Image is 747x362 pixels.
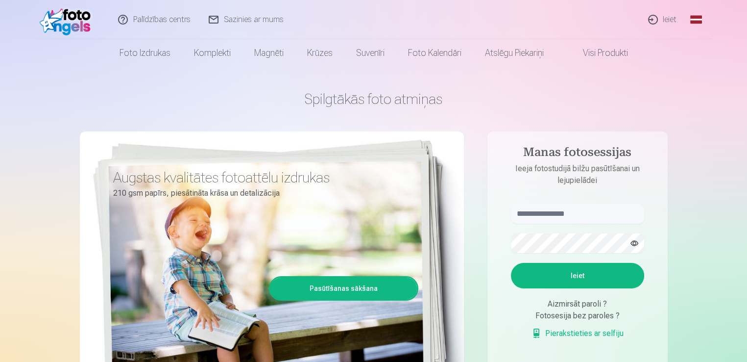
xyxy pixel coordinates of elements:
a: Komplekti [182,39,242,67]
a: Pasūtīšanas sākšana [270,278,417,299]
a: Atslēgu piekariņi [473,39,555,67]
a: Visi produkti [555,39,640,67]
p: 210 gsm papīrs, piesātināta krāsa un detalizācija [113,186,411,200]
h4: Manas fotosessijas [501,145,654,163]
a: Pierakstieties ar selfiju [531,328,624,339]
div: Aizmirsāt paroli ? [511,298,644,310]
button: Ieiet [511,263,644,288]
h3: Augstas kvalitātes fotoattēlu izdrukas [113,169,411,186]
a: Krūzes [295,39,344,67]
img: /fa1 [40,4,96,35]
a: Foto kalendāri [396,39,473,67]
p: Ieeja fotostudijā bilžu pasūtīšanai un lejupielādei [501,163,654,186]
h1: Spilgtākās foto atmiņas [80,90,668,108]
div: Fotosesija bez paroles ? [511,310,644,322]
a: Suvenīri [344,39,396,67]
a: Magnēti [242,39,295,67]
a: Foto izdrukas [108,39,182,67]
